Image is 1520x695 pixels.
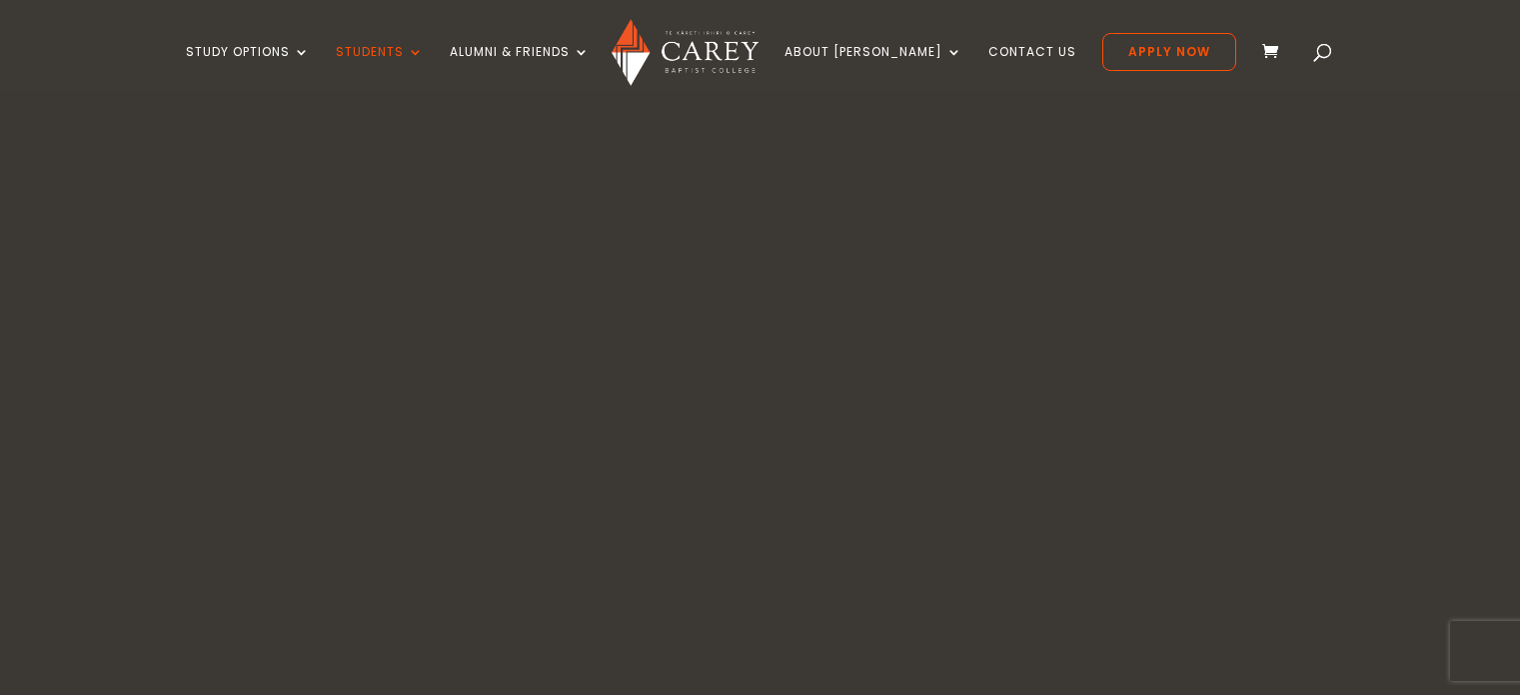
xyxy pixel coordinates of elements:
a: Alumni & Friends [450,45,590,92]
a: Contact Us [988,45,1076,92]
a: Apply Now [1102,33,1236,71]
a: Students [336,45,424,92]
img: Carey Baptist College [612,19,759,86]
a: About [PERSON_NAME] [784,45,962,92]
a: Study Options [186,45,310,92]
